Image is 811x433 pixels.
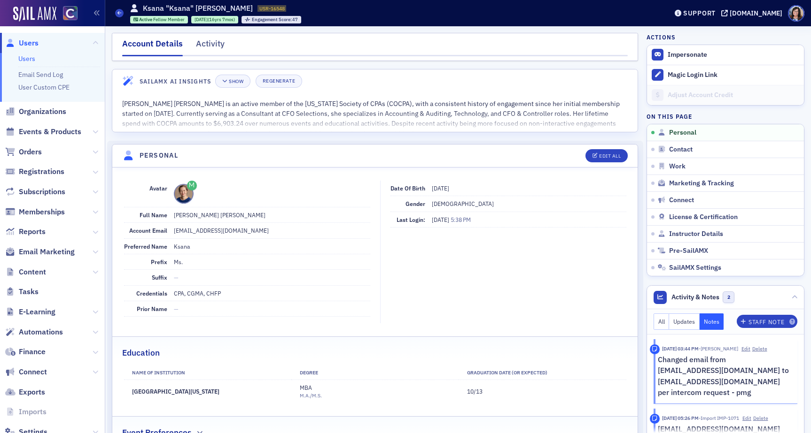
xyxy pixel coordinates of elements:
[5,127,81,137] a: Events & Products
[5,327,63,337] a: Automations
[19,387,45,397] span: Exports
[18,83,70,91] a: User Custom CPE
[669,179,734,188] span: Marketing & Tracking
[5,267,46,277] a: Content
[252,17,298,23] div: 47
[669,230,723,238] span: Instructor Details
[451,216,471,223] span: 5:38 PM
[668,51,707,59] button: Impersonate
[174,273,179,281] span: —
[654,313,670,330] button: All
[788,5,804,22] span: Profile
[19,287,39,297] span: Tasks
[122,347,160,359] h2: Education
[5,147,42,157] a: Orders
[63,6,78,21] img: SailAMX
[671,292,719,302] span: Activity & Notes
[390,184,425,192] span: Date of Birth
[650,344,660,354] div: Staff Note
[152,273,167,281] span: Suffix
[56,6,78,22] a: View Homepage
[699,345,738,352] span: Pamela Galey-Coleman
[18,54,35,63] a: Users
[136,289,167,297] span: Credentials
[669,264,721,272] span: SailAMX Settings
[599,153,621,159] div: Edit All
[139,16,153,23] span: Active
[5,307,55,317] a: E-Learning
[174,305,179,312] span: —
[5,387,45,397] a: Exports
[723,291,734,303] span: 2
[19,267,46,277] span: Content
[149,184,167,192] span: Avatar
[252,16,293,23] span: Engagement Score :
[143,3,253,14] h1: Ksana "Ksana" [PERSON_NAME]
[397,216,425,223] span: Last Login:
[662,415,699,421] time: 2/17/2023 05:26 PM
[668,71,799,79] div: Magic Login Link
[5,167,64,177] a: Registrations
[683,9,716,17] div: Support
[459,366,626,380] th: Graduation Date (Or Expected)
[174,286,370,301] dd: CPA, CGMA, CHFP
[669,145,693,154] span: Contact
[730,9,782,17] div: [DOMAIN_NAME]
[5,227,46,237] a: Reports
[741,345,750,353] button: Edit
[19,407,47,417] span: Imports
[669,129,696,137] span: Personal
[19,167,64,177] span: Registrations
[259,5,285,12] span: USR-16548
[242,16,301,23] div: Engagement Score: 47
[151,258,167,266] span: Prefix
[5,347,46,357] a: Finance
[19,307,55,317] span: E-Learning
[5,38,39,48] a: Users
[13,7,56,22] a: SailAMX
[140,211,167,219] span: Full Name
[19,347,46,357] span: Finance
[124,243,167,250] span: Preferred Name
[432,216,451,223] span: [DATE]
[753,415,768,422] button: Delete
[174,254,370,269] dd: Ms.
[658,354,791,399] p: Changed email from [EMAIL_ADDRESS][DOMAIN_NAME] to [EMAIL_ADDRESS][DOMAIN_NAME] per intercom requ...
[647,112,804,121] h4: On this page
[669,213,738,221] span: License & Certification
[699,415,739,421] span: Import IMP-1071
[291,380,459,403] td: MBA
[700,313,724,330] button: Notes
[405,200,425,207] span: Gender
[19,327,63,337] span: Automations
[647,33,676,41] h4: Actions
[195,16,208,23] span: [DATE]
[137,305,167,312] span: Prior Name
[662,345,699,352] time: 2/10/2025 03:44 PM
[196,38,225,55] div: Activity
[669,313,700,330] button: Updates
[174,239,370,254] dd: Ksana
[195,16,235,23] div: (16yrs 7mos)
[122,38,183,56] div: Account Details
[669,247,708,255] span: Pre-SailAMX
[191,16,238,23] div: 2008-12-31 00:00:00
[737,315,797,328] button: Staff Note
[749,319,784,325] div: Staff Note
[19,227,46,237] span: Reports
[215,75,250,88] button: Show
[124,380,291,403] td: [GEOGRAPHIC_DATA][US_STATE]
[647,85,804,105] a: Adjust Account Credit
[467,387,483,395] span: 10/13
[19,38,39,48] span: Users
[140,77,211,85] h4: SailAMX AI Insights
[5,407,47,417] a: Imports
[668,91,799,99] div: Adjust Account Credit
[174,223,370,238] dd: [EMAIL_ADDRESS][DOMAIN_NAME]
[650,414,660,424] div: Staff Note
[133,16,185,23] a: Active Fellow Member
[5,247,75,257] a: Email Marketing
[256,75,302,88] button: Regenerate
[124,366,291,380] th: Name of Institution
[19,106,66,117] span: Organizations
